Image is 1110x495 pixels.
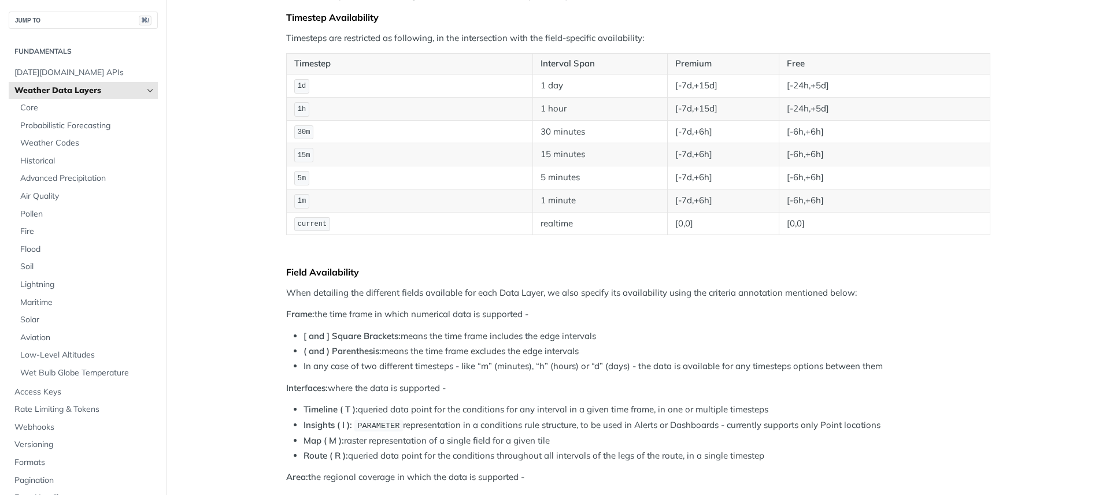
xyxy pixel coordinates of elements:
[668,97,779,120] td: [-7d,+15d]
[14,347,158,364] a: Low-Level Altitudes
[298,220,327,228] span: current
[14,206,158,223] a: Pollen
[9,454,158,471] a: Formats
[779,97,990,120] td: [-24h,+5d]
[668,143,779,166] td: [-7d,+6h]
[14,439,155,451] span: Versioning
[779,120,990,143] td: [-6h,+6h]
[9,419,158,436] a: Webhooks
[304,345,990,358] li: means the time frame excludes the edge intervals
[14,223,158,240] a: Fire
[20,173,155,184] span: Advanced Precipitation
[286,308,990,321] p: the time frame in which numerical data is supported -
[304,360,990,373] li: In any case of two different timesteps - like “m” (minutes), “h” (hours) or “d” (days) - the data...
[20,314,155,326] span: Solar
[532,120,667,143] td: 30 minutes
[146,86,155,95] button: Hide subpages for Weather Data Layers
[14,422,155,433] span: Webhooks
[779,212,990,235] td: [0,0]
[20,120,155,132] span: Probabilistic Forecasting
[298,105,306,113] span: 1h
[14,294,158,311] a: Maritime
[14,364,158,382] a: Wet Bulb Globe Temperature
[304,434,990,448] li: raster representation of a single field for a given tile
[9,46,158,57] h2: Fundamentals
[298,174,306,183] span: 5m
[20,209,155,220] span: Pollen
[668,189,779,212] td: [-7d,+6h]
[20,102,155,114] span: Core
[532,97,667,120] td: 1 hour
[304,450,348,461] strong: Route ( R ):
[20,137,155,149] span: Weather Codes
[298,128,310,136] span: 30m
[20,367,155,379] span: Wet Bulb Globe Temperature
[9,436,158,453] a: Versioning
[20,244,155,255] span: Flood
[304,403,990,416] li: queried data point for the conditions for any interval in a given time frame, in one or multiple ...
[14,85,143,96] span: Weather Data Layers
[668,74,779,97] td: [-7d,+15d]
[20,349,155,361] span: Low-Level Altitudes
[668,212,779,235] td: [0,0]
[20,297,155,308] span: Maritime
[9,82,158,99] a: Weather Data LayersHide subpages for Weather Data Layers
[304,435,344,446] strong: Map ( M ):
[286,286,990,300] p: When detailing the different fields available for each Data Layer, we also specify its availabili...
[286,382,990,395] p: where the data is supported -
[14,152,158,170] a: Historical
[9,472,158,489] a: Pagination
[14,475,155,486] span: Pagination
[668,120,779,143] td: [-7d,+6h]
[304,345,382,356] strong: ( and ) Parenthesis:
[20,261,155,273] span: Soil
[304,330,990,343] li: means the time frame includes the edge intervals
[668,54,779,75] th: Premium
[14,386,155,398] span: Access Keys
[532,143,667,166] td: 15 minutes
[286,382,328,393] strong: Interfaces:
[287,54,533,75] th: Timestep
[779,143,990,166] td: [-6h,+6h]
[14,241,158,258] a: Flood
[9,12,158,29] button: JUMP TO⌘/
[14,457,155,468] span: Formats
[14,258,158,276] a: Soil
[14,135,158,152] a: Weather Codes
[298,151,310,159] span: 15m
[298,82,306,90] span: 1d
[14,276,158,293] a: Lightning
[357,422,399,430] span: PARAMETER
[286,308,314,319] strong: Frame:
[779,189,990,212] td: [-6h,+6h]
[779,74,990,97] td: [-24h,+5d]
[14,188,158,205] a: Air Quality
[286,471,308,482] strong: Area:
[304,419,352,430] strong: Insights ( I ):
[304,449,990,463] li: queried data point for the conditions throughout all intervals of the legs of the route, in a sin...
[304,419,990,432] li: representation in a conditions rule structure, to be used in Alerts or Dashboards - currently sup...
[532,74,667,97] td: 1 day
[14,311,158,329] a: Solar
[20,279,155,291] span: Lightning
[304,404,358,415] strong: Timeline ( T ):
[286,266,990,278] div: Field Availability
[668,166,779,189] td: [-7d,+6h]
[286,32,990,45] p: Timesteps are restricted as following, in the intersection with the field-specific availability:
[9,64,158,81] a: [DATE][DOMAIN_NAME] APIs
[14,117,158,135] a: Probabilistic Forecasting
[9,384,158,401] a: Access Keys
[286,12,990,23] div: Timestep Availability
[20,332,155,344] span: Aviation
[298,197,306,205] span: 1m
[20,155,155,167] span: Historical
[532,212,667,235] td: realtime
[532,54,667,75] th: Interval Span
[14,67,155,79] span: [DATE][DOMAIN_NAME] APIs
[14,329,158,347] a: Aviation
[14,170,158,187] a: Advanced Precipitation
[779,166,990,189] td: [-6h,+6h]
[9,401,158,418] a: Rate Limiting & Tokens
[532,166,667,189] td: 5 minutes
[139,16,151,25] span: ⌘/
